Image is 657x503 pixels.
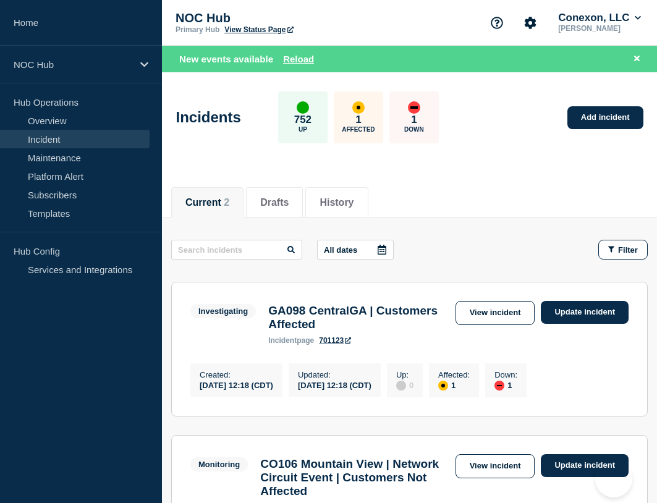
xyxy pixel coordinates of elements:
span: Monitoring [190,457,248,471]
span: New events available [179,54,273,64]
p: Created : [200,370,273,379]
h1: Incidents [176,109,241,126]
button: Drafts [260,197,289,208]
button: Conexon, LLC [556,12,643,24]
p: Down [404,126,424,133]
div: [DATE] 12:18 (CDT) [200,379,273,390]
button: Support [484,10,510,36]
span: incident [268,336,297,345]
iframe: Help Scout Beacon - Open [595,460,632,497]
div: [DATE] 12:18 (CDT) [298,379,371,390]
button: History [320,197,354,208]
p: Up : [396,370,413,379]
div: up [297,101,309,114]
p: 1 [355,114,361,126]
p: Affected : [438,370,470,379]
p: page [268,336,314,345]
div: 0 [396,379,413,391]
a: Add incident [567,106,643,129]
div: affected [438,381,448,391]
p: Affected [342,126,375,133]
button: All dates [317,240,394,260]
a: Update incident [541,454,629,477]
p: Updated : [298,370,371,379]
input: Search incidents [171,240,302,260]
a: View incident [456,301,535,325]
h3: CO106 Mountain View | Network Circuit Event | Customers Not Affected [260,457,449,498]
span: Filter [618,245,638,255]
div: down [494,381,504,391]
p: Up [299,126,307,133]
p: Primary Hub [176,25,219,34]
h3: GA098 CentralGA | Customers Affected [268,304,449,331]
div: 1 [438,379,470,391]
p: NOC Hub [176,11,423,25]
a: 701123 [319,336,351,345]
div: affected [352,101,365,114]
a: Update incident [541,301,629,324]
p: Down : [494,370,517,379]
span: 2 [224,197,229,208]
button: Current 2 [185,197,229,208]
a: View Status Page [224,25,293,34]
span: Investigating [190,304,256,318]
button: Reload [283,54,314,64]
p: [PERSON_NAME] [556,24,643,33]
button: Filter [598,240,648,260]
div: disabled [396,381,406,391]
a: View incident [456,454,535,478]
div: down [408,101,420,114]
button: Account settings [517,10,543,36]
div: 1 [494,379,517,391]
p: 1 [411,114,417,126]
p: 752 [294,114,312,126]
p: NOC Hub [14,59,132,70]
p: All dates [324,245,357,255]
